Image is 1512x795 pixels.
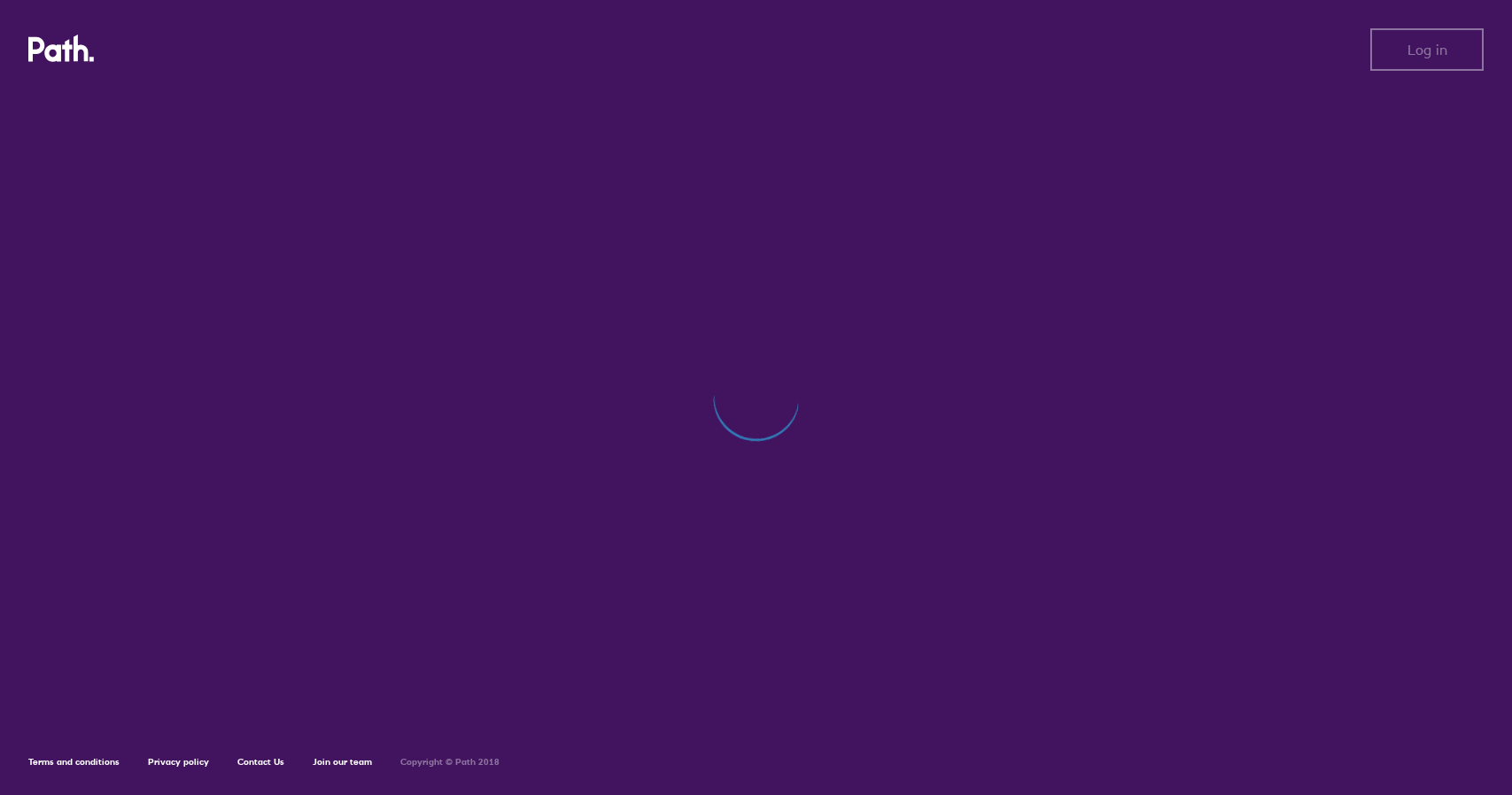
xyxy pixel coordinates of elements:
[28,756,120,768] a: Terms and conditions
[313,756,372,768] a: Join our team
[1370,28,1484,71] button: Log in
[148,756,209,768] a: Privacy policy
[400,757,500,768] h6: Copyright © Path 2018
[1407,42,1447,58] span: Log in
[237,756,284,768] a: Contact Us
